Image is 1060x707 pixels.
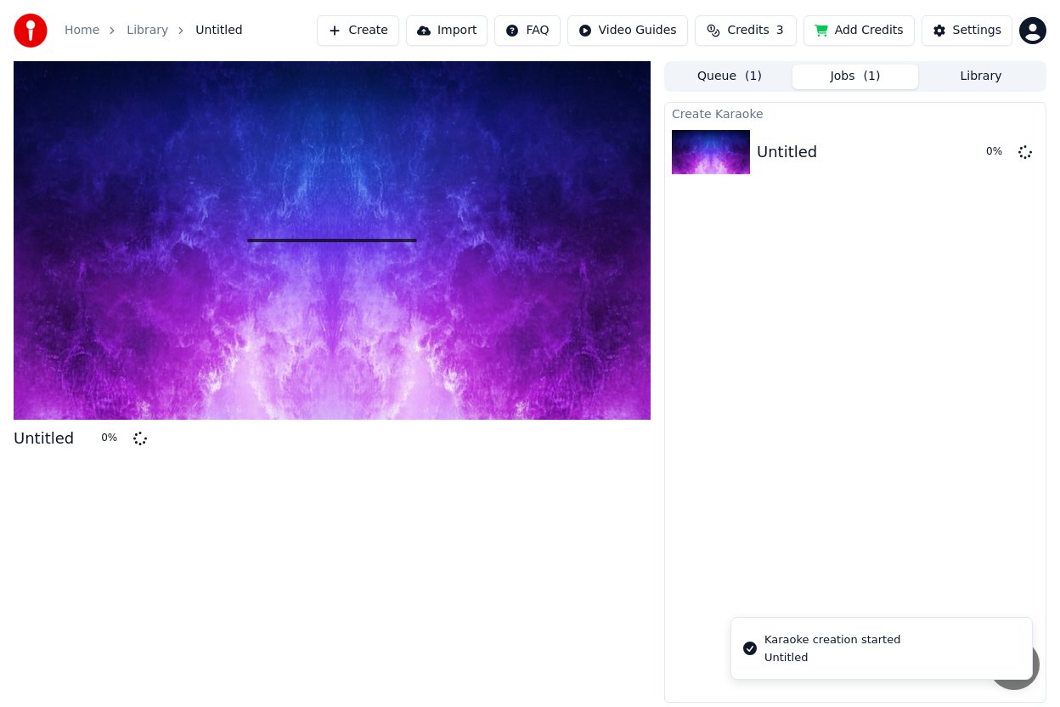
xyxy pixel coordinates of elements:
[727,22,769,39] span: Credits
[695,15,797,46] button: Credits3
[127,22,168,39] a: Library
[406,15,488,46] button: Import
[776,22,784,39] span: 3
[792,65,918,89] button: Jobs
[764,631,900,648] div: Karaoke creation started
[764,650,900,665] div: Untitled
[864,68,881,85] span: ( 1 )
[494,15,560,46] button: FAQ
[918,65,1044,89] button: Library
[665,103,1046,123] div: Create Karaoke
[567,15,688,46] button: Video Guides
[803,15,915,46] button: Add Credits
[986,145,1012,159] div: 0 %
[667,65,792,89] button: Queue
[101,432,127,445] div: 0 %
[14,14,48,48] img: youka
[195,22,242,39] span: Untitled
[953,22,1001,39] div: Settings
[757,140,817,164] div: Untitled
[65,22,243,39] nav: breadcrumb
[14,427,74,450] div: Untitled
[922,15,1012,46] button: Settings
[65,22,99,39] a: Home
[745,68,762,85] span: ( 1 )
[317,15,399,46] button: Create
